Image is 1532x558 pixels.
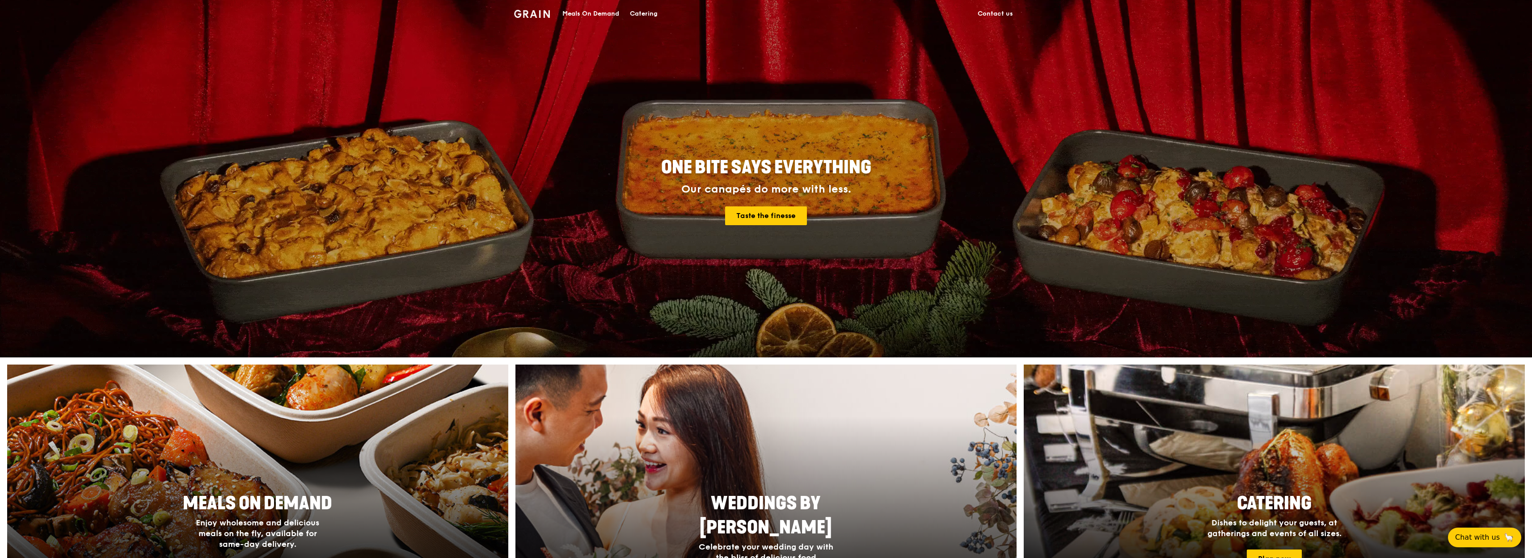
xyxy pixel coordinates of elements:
[514,10,550,18] img: Grain
[630,0,658,27] div: Catering
[1455,532,1500,543] span: Chat with us
[562,0,619,27] div: Meals On Demand
[605,183,927,196] div: Our canapés do more with less.
[725,206,807,225] a: Taste the finesse
[196,518,319,549] span: Enjoy wholesome and delicious meals on the fly, available for same-day delivery.
[700,493,832,538] span: Weddings by [PERSON_NAME]
[661,157,871,178] span: ONE BITE SAYS EVERYTHING
[625,0,663,27] a: Catering
[1207,518,1342,538] span: Dishes to delight your guests, at gatherings and events of all sizes.
[1503,532,1514,543] span: 🦙
[972,0,1018,27] a: Contact us
[1448,528,1521,547] button: Chat with us🦙
[1237,493,1312,514] span: Catering
[183,493,332,514] span: Meals On Demand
